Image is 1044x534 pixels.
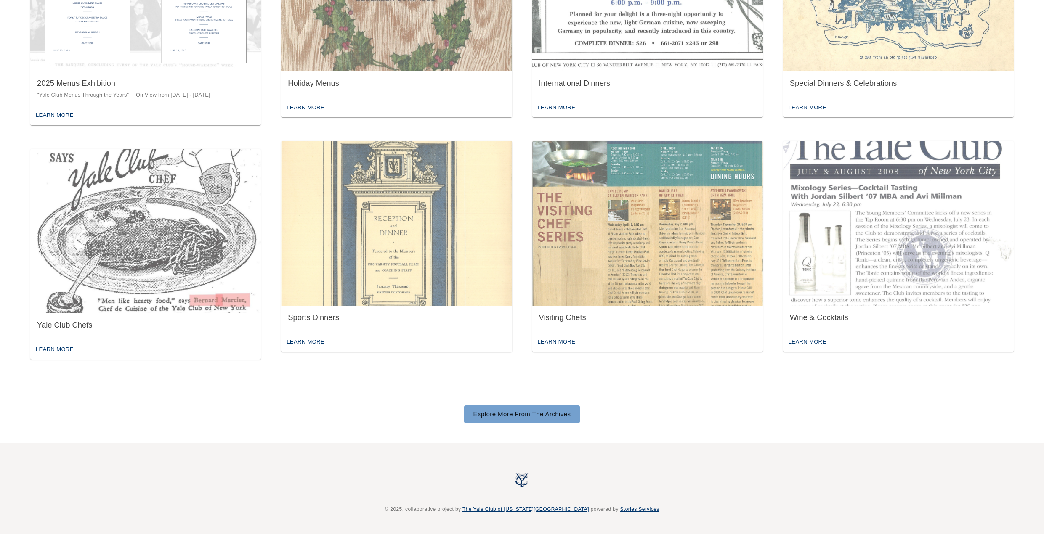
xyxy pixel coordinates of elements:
div: Learn More [536,101,578,114]
img: Sports Dinners [281,141,512,306]
p: "Yale Club Menus Through the Years" —On View from [DATE] - [DATE] [37,91,254,99]
div: 2025 Menus Exhibition [37,78,254,89]
div: Learn More [786,336,829,349]
button: Yale Club ChefsLearn More [30,149,261,360]
div: Learn More [34,109,76,122]
div: Learn More [536,336,578,349]
a: Explore More From The Archives [464,405,580,423]
button: Visiting ChefsLearn More [532,141,763,352]
div: Learn More [284,101,327,114]
a: Stories Services [620,506,659,512]
div: Wine & Cocktails [790,312,1007,323]
button: Sports DinnersLearn More [281,141,512,352]
img: Yale Club Chefs [30,149,261,314]
div: Sports Dinners [288,312,505,323]
div: Yale Club Chefs [37,320,254,330]
a: The Yale Club of [US_STATE][GEOGRAPHIC_DATA] [462,506,589,512]
div: International Dinners [539,78,756,89]
div: Learn More [34,343,76,356]
img: Yale Club of New York City [512,470,532,490]
div: Visiting Chefs [539,312,756,323]
div: Holiday Menus [288,78,505,89]
span: © 2025 , collaborative project by powered by [385,506,659,512]
button: Wine & CocktailsLearn More [783,141,1014,352]
div: Learn More [786,101,829,114]
img: Wine & Cocktails [783,141,1014,306]
div: Special Dinners & Celebrations [790,78,1007,89]
img: Visiting Chefs [532,141,763,306]
div: Learn More [284,336,327,349]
